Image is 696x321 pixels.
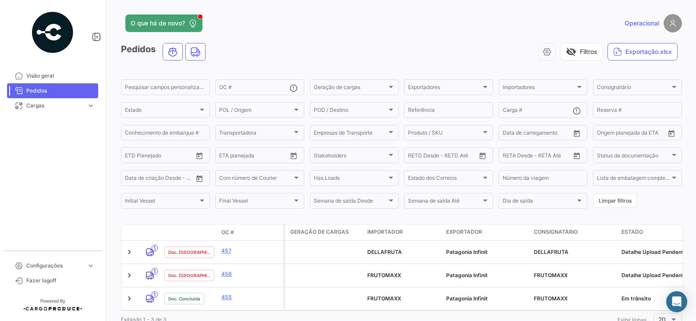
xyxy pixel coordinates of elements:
button: Land [186,43,205,60]
a: Expand/Collapse Row [125,248,134,257]
a: 456 [221,270,280,278]
span: FRUTOMAXX [367,295,401,302]
span: Has Loads [314,176,387,182]
span: Doc. [GEOGRAPHIC_DATA] [168,272,210,279]
button: Open calendar [193,149,206,162]
span: Consignatário [597,86,670,92]
input: Desde [125,153,141,160]
input: Até [525,131,557,137]
a: Expand/Collapse Row [125,294,134,303]
input: Desde [597,131,613,137]
h3: Pedidos [121,43,208,61]
span: Stakeholders [314,153,387,160]
input: Até [525,153,557,160]
input: Até [147,153,179,160]
span: Patagonia Infinit [446,295,488,302]
button: Ocean [163,43,182,60]
datatable-header-cell: OC # [218,225,284,240]
button: Open calendar [193,172,206,185]
button: Open calendar [287,149,300,162]
span: Geração de cargas [290,228,349,236]
span: Pedidos [26,87,95,95]
span: visibility_off [566,46,576,57]
datatable-header-cell: Geração de cargas [285,225,364,240]
input: Até [241,153,273,160]
a: Expand/Collapse Row [125,271,134,280]
span: Configurações [26,262,83,270]
img: placeholder-user.png [664,14,682,32]
datatable-header-cell: Modo de Transporte [139,229,161,236]
input: Até [430,153,462,160]
span: Status da documentação [597,153,670,160]
span: Estado [621,228,643,236]
input: Desde [219,153,235,160]
span: Visão geral [26,72,95,80]
span: Produto / SKU [408,131,481,137]
span: Dia de saída [503,199,576,205]
span: FRUTOMAXX [534,295,568,302]
input: Desde [503,153,518,160]
span: DELLAFRUTA [534,249,568,255]
span: Estado [125,108,198,114]
span: Final Vessel [219,199,292,205]
button: visibility_offFiltros [560,43,603,61]
span: Exportador [446,228,482,236]
span: Doc. Concluída [168,295,200,302]
button: Open calendar [665,127,678,140]
img: powered-by.png [31,11,75,54]
span: Transportadora [219,131,292,137]
datatable-header-cell: Estado Doc. [161,229,218,236]
input: Até [147,176,179,182]
span: Geração de cargas [314,86,387,92]
a: Pedidos [7,83,98,98]
span: 1 [152,291,158,298]
a: 457 [221,247,280,255]
button: Open calendar [570,149,583,162]
button: Open calendar [476,149,489,162]
button: Exportação.xlsx [607,43,678,61]
span: OC # [221,228,234,236]
span: Patagonia Infinit [446,272,488,278]
button: O que há de novo? [125,14,202,32]
span: Semana de saída Desde [314,199,387,205]
span: POD / Destino [314,108,387,114]
span: Importador [367,228,403,236]
span: FRUTOMAXX [367,272,401,278]
span: expand_more [87,102,95,110]
a: Visão geral [7,68,98,83]
input: Até [619,131,651,137]
span: Patagonia Infinit [446,249,488,255]
span: Doc. [GEOGRAPHIC_DATA] [168,249,210,256]
span: FRUTOMAXX [534,272,568,278]
span: Importadores [503,86,576,92]
span: Com número de Courier [219,176,292,182]
span: Exportadores [408,86,481,92]
span: Consignatário [534,228,578,236]
input: Desde [125,176,141,182]
span: Operacional [625,19,659,28]
input: Desde [503,131,518,137]
input: Desde [408,153,424,160]
span: Semana de saída Até [408,199,481,205]
span: 1 [152,268,158,275]
span: Empresas de Transporte [314,131,387,137]
datatable-header-cell: Exportador [443,225,530,240]
span: expand_more [87,262,95,270]
datatable-header-cell: Importador [364,225,443,240]
span: 1 [152,245,158,251]
span: Fazer logoff [26,277,95,285]
div: Abrir Intercom Messenger [666,291,687,312]
span: DELLAFRUTA [367,249,402,255]
span: Estado dos Correios [408,176,481,182]
button: Open calendar [570,127,583,140]
span: Lista de embalagem completa [597,176,670,182]
span: Cargas [26,102,83,110]
button: Limpar filtros [593,193,637,208]
datatable-header-cell: Consignatário [530,225,618,240]
span: POL / Origem [219,108,292,114]
span: Initial Vessel [125,199,198,205]
a: 455 [221,293,280,301]
span: O que há de novo? [131,19,185,28]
